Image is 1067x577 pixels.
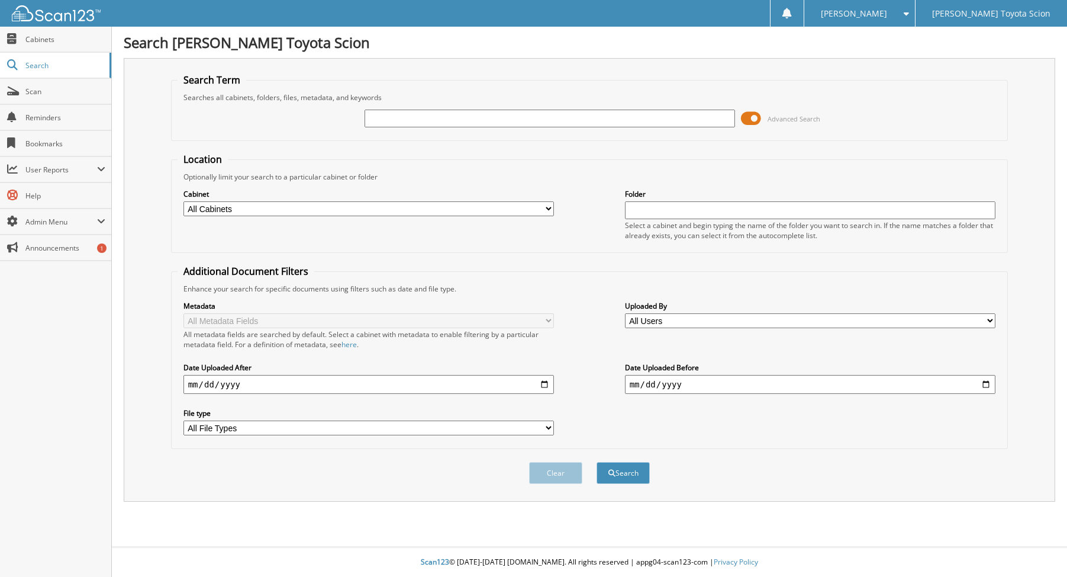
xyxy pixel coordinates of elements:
[178,172,1002,182] div: Optionally limit your search to a particular cabinet or folder
[183,363,555,373] label: Date Uploaded After
[25,191,105,201] span: Help
[625,301,996,311] label: Uploaded By
[183,189,555,199] label: Cabinet
[25,243,105,253] span: Announcements
[183,408,555,418] label: File type
[183,375,555,394] input: start
[25,165,97,175] span: User Reports
[12,5,101,21] img: scan123-logo-white.svg
[625,220,996,241] div: Select a cabinet and begin typing the name of the folder you want to search in. If the name match...
[25,217,97,227] span: Admin Menu
[932,10,1050,17] span: [PERSON_NAME] Toyota Scion
[529,462,582,484] button: Clear
[25,86,105,97] span: Scan
[25,60,104,70] span: Search
[178,92,1002,102] div: Searches all cabinets, folders, files, metadata, and keywords
[178,284,1002,294] div: Enhance your search for specific documents using filters such as date and file type.
[821,10,887,17] span: [PERSON_NAME]
[178,153,228,166] legend: Location
[597,462,650,484] button: Search
[625,189,996,199] label: Folder
[25,34,105,44] span: Cabinets
[625,363,996,373] label: Date Uploaded Before
[421,557,449,567] span: Scan123
[625,375,996,394] input: end
[124,33,1055,52] h1: Search [PERSON_NAME] Toyota Scion
[183,329,555,350] div: All metadata fields are searched by default. Select a cabinet with metadata to enable filtering b...
[178,73,246,86] legend: Search Term
[25,113,105,123] span: Reminders
[341,339,357,350] a: here
[25,139,105,149] span: Bookmarks
[714,557,758,567] a: Privacy Policy
[183,301,555,311] label: Metadata
[97,243,107,253] div: 1
[1008,520,1067,577] iframe: Chat Widget
[178,265,314,278] legend: Additional Document Filters
[768,114,820,123] span: Advanced Search
[112,548,1067,577] div: © [DATE]-[DATE] [DOMAIN_NAME]. All rights reserved | appg04-scan123-com |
